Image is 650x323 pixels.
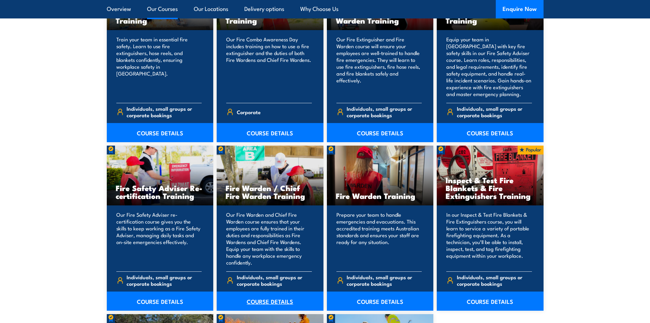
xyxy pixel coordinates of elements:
[347,105,422,118] span: Individuals, small groups or corporate bookings
[237,107,261,117] span: Corporate
[336,36,422,97] p: Our Fire Extinguisher and Fire Warden course will ensure your employees are well-trained to handl...
[446,211,532,266] p: In our Inspect & Test Fire Blankets & Fire Extinguishers course, you will learn to service a vari...
[226,36,312,97] p: Our Fire Combo Awareness Day includes training on how to use a fire extinguisher and the duties o...
[437,292,544,311] a: COURSE DETAILS
[116,211,202,266] p: Our Fire Safety Adviser re-certification course gives you the skills to keep working as a Fire Sa...
[107,123,214,142] a: COURSE DETAILS
[217,292,323,311] a: COURSE DETAILS
[127,274,202,287] span: Individuals, small groups or corporate bookings
[327,292,434,311] a: COURSE DETAILS
[226,211,312,266] p: Our Fire Warden and Chief Fire Warden course ensures that your employees are fully trained in the...
[237,274,312,287] span: Individuals, small groups or corporate bookings
[116,9,205,24] h3: Fire Extinguisher Training
[107,292,214,311] a: COURSE DETAILS
[446,36,532,97] p: Equip your team in [GEOGRAPHIC_DATA] with key fire safety skills in our Fire Safety Adviser cours...
[437,123,544,142] a: COURSE DETAILS
[116,184,205,200] h3: Fire Safety Adviser Re-certification Training
[347,274,422,287] span: Individuals, small groups or corporate bookings
[116,36,202,97] p: Train your team in essential fire safety. Learn to use fire extinguishers, hose reels, and blanke...
[226,184,315,200] h3: Fire Warden / Chief Fire Warden Training
[127,105,202,118] span: Individuals, small groups or corporate bookings
[336,211,422,266] p: Prepare your team to handle emergencies and evacuations. This accredited training meets Australia...
[217,123,323,142] a: COURSE DETAILS
[446,9,535,24] h3: Fire Safety Adviser Training
[446,176,535,200] h3: Inspect & Test Fire Blankets & Fire Extinguishers Training
[457,274,532,287] span: Individuals, small groups or corporate bookings
[336,9,425,24] h3: Fire Extinguisher / Fire Warden Training
[327,123,434,142] a: COURSE DETAILS
[457,105,532,118] span: Individuals, small groups or corporate bookings
[336,192,425,200] h3: Fire Warden Training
